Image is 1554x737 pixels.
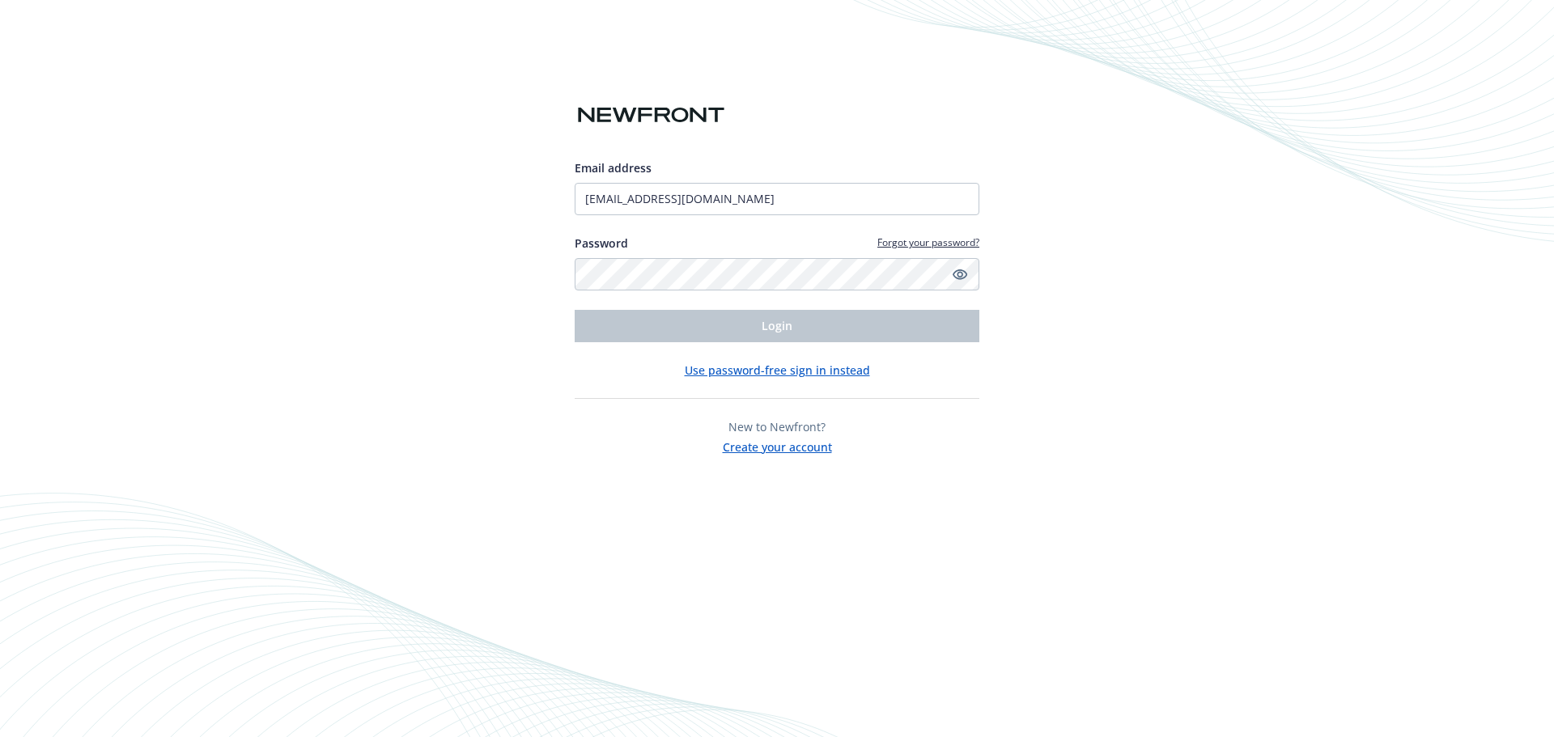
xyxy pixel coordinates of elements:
button: Use password-free sign in instead [685,362,870,379]
label: Password [575,235,628,252]
input: Enter your password [575,258,979,290]
button: Login [575,310,979,342]
a: Show password [950,265,970,284]
a: Forgot your password? [877,235,979,249]
input: Enter your email [575,183,979,215]
button: Create your account [723,435,832,455]
span: New to Newfront? [728,419,826,434]
img: Newfront logo [575,101,728,129]
span: Login [762,318,792,333]
span: Email address [575,160,652,176]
